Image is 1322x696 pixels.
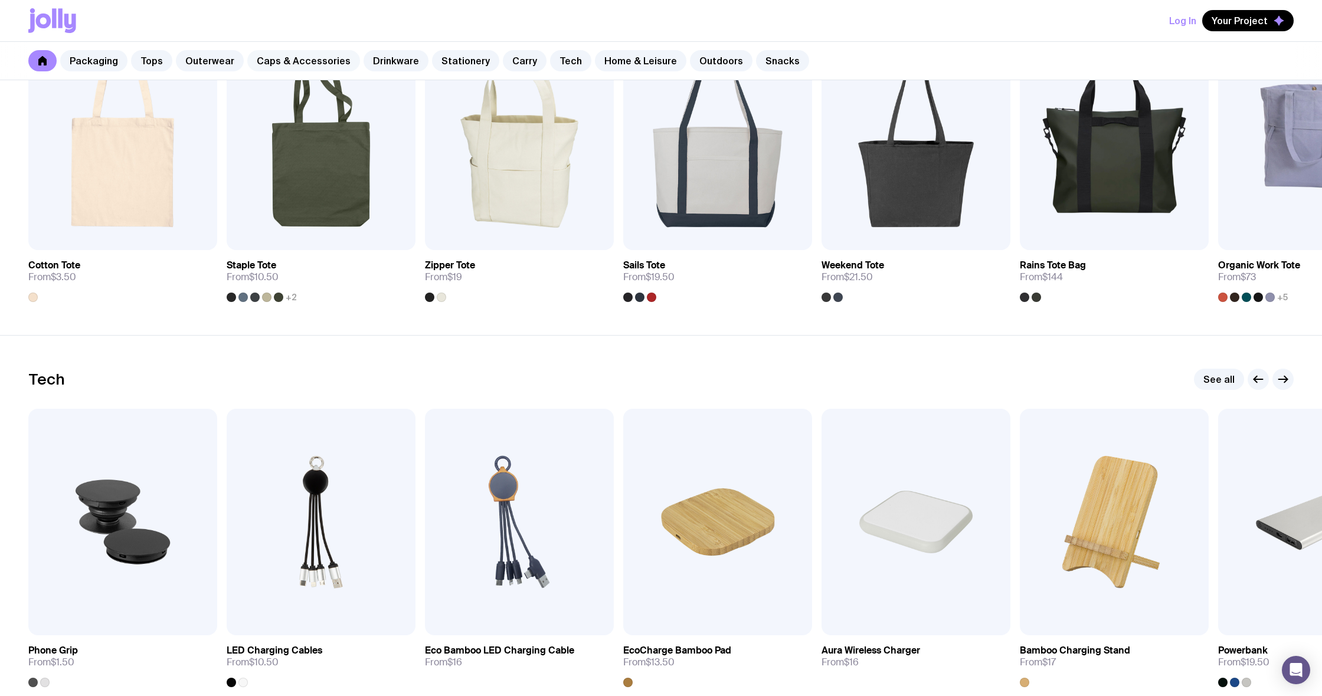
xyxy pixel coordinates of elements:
[425,656,462,668] span: From
[1042,656,1056,668] span: $17
[822,645,920,656] h3: Aura Wireless Charger
[844,656,859,668] span: $16
[1277,293,1288,302] span: +5
[249,271,279,283] span: $10.50
[1282,656,1310,684] div: Open Intercom Messenger
[690,50,752,71] a: Outdoors
[623,271,675,283] span: From
[60,50,127,71] a: Packaging
[227,250,415,302] a: Staple ToteFrom$10.50+2
[425,250,614,302] a: Zipper ToteFrom$19
[822,656,859,668] span: From
[28,635,217,687] a: Phone GripFrom$1.50
[247,50,360,71] a: Caps & Accessories
[227,635,415,687] a: LED Charging CablesFrom$10.50
[1020,250,1209,302] a: Rains Tote BagFrom$144
[1241,271,1256,283] span: $73
[1020,635,1209,687] a: Bamboo Charging StandFrom$17
[131,50,172,71] a: Tops
[51,271,76,283] span: $3.50
[623,260,665,271] h3: Sails Tote
[28,250,217,302] a: Cotton ToteFrom$3.50
[1218,271,1256,283] span: From
[425,260,475,271] h3: Zipper Tote
[28,370,65,388] h2: Tech
[425,645,574,656] h3: Eco Bamboo LED Charging Cable
[364,50,428,71] a: Drinkware
[227,656,279,668] span: From
[503,50,547,71] a: Carry
[176,50,244,71] a: Outerwear
[844,271,873,283] span: $21.50
[822,260,884,271] h3: Weekend Tote
[550,50,591,71] a: Tech
[286,293,297,302] span: +2
[28,260,80,271] h3: Cotton Tote
[51,656,74,668] span: $1.50
[432,50,499,71] a: Stationery
[623,635,812,687] a: EcoCharge Bamboo PadFrom$13.50
[1020,260,1086,271] h3: Rains Tote Bag
[28,645,78,656] h3: Phone Grip
[227,271,279,283] span: From
[1218,260,1300,271] h3: Organic Work Tote
[623,250,812,302] a: Sails ToteFrom$19.50
[227,260,276,271] h3: Staple Tote
[623,656,675,668] span: From
[1020,645,1130,656] h3: Bamboo Charging Stand
[1241,656,1269,668] span: $19.50
[822,271,873,283] span: From
[1020,656,1056,668] span: From
[425,635,614,678] a: Eco Bamboo LED Charging CableFrom$16
[447,656,462,668] span: $16
[646,656,675,668] span: $13.50
[1194,369,1244,390] a: See all
[646,271,675,283] span: $19.50
[447,271,462,283] span: $19
[1212,15,1268,27] span: Your Project
[1020,271,1063,283] span: From
[249,656,279,668] span: $10.50
[1169,10,1196,31] button: Log In
[227,645,322,656] h3: LED Charging Cables
[756,50,809,71] a: Snacks
[822,635,1010,678] a: Aura Wireless ChargerFrom$16
[28,656,74,668] span: From
[1218,645,1268,656] h3: Powerbank
[425,271,462,283] span: From
[822,250,1010,302] a: Weekend ToteFrom$21.50
[1042,271,1063,283] span: $144
[1202,10,1294,31] button: Your Project
[28,271,76,283] span: From
[623,645,731,656] h3: EcoCharge Bamboo Pad
[1218,656,1269,668] span: From
[595,50,686,71] a: Home & Leisure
